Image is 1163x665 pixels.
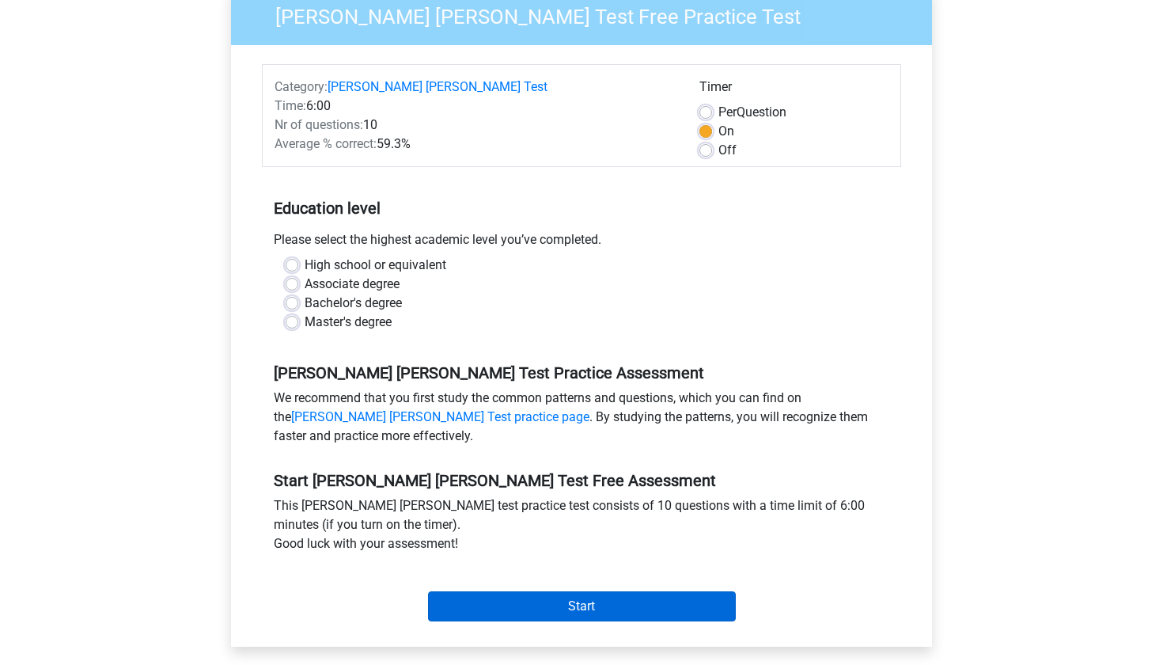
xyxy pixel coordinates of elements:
span: Category: [275,79,328,94]
div: Please select the highest academic level you’ve completed. [262,230,901,256]
label: Question [718,103,786,122]
h5: Education level [274,192,889,224]
div: 6:00 [263,97,688,116]
input: Start [428,591,736,621]
span: Time: [275,98,306,113]
h5: [PERSON_NAME] [PERSON_NAME] Test Practice Assessment [274,363,889,382]
label: Bachelor's degree [305,294,402,313]
div: This [PERSON_NAME] [PERSON_NAME] test practice test consists of 10 questions with a time limit of... [262,496,901,560]
span: Per [718,104,737,120]
label: High school or equivalent [305,256,446,275]
div: We recommend that you first study the common patterns and questions, which you can find on the . ... [262,389,901,452]
a: [PERSON_NAME] [PERSON_NAME] Test practice page [291,409,589,424]
span: Average % correct: [275,136,377,151]
label: On [718,122,734,141]
div: 59.3% [263,135,688,154]
label: Off [718,141,737,160]
label: Master's degree [305,313,392,332]
div: Timer [699,78,888,103]
div: 10 [263,116,688,135]
label: Associate degree [305,275,400,294]
span: Nr of questions: [275,117,363,132]
a: [PERSON_NAME] [PERSON_NAME] Test [328,79,547,94]
h5: Start [PERSON_NAME] [PERSON_NAME] Test Free Assessment [274,471,889,490]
